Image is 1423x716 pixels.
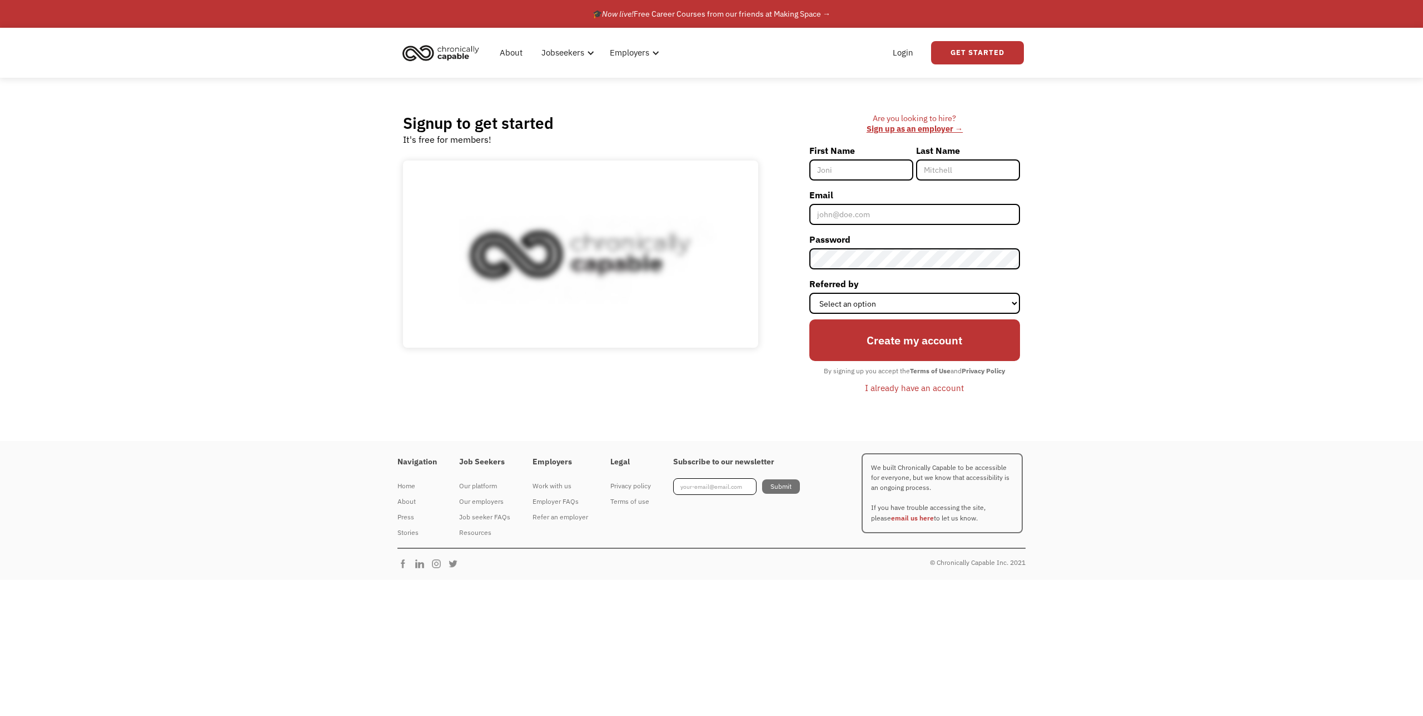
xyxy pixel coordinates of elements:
a: Refer an employer [533,509,588,525]
em: Now live! [602,9,634,19]
div: Press [397,510,437,524]
label: Referred by [809,275,1020,293]
div: Our employers [459,495,510,508]
a: email us here [891,514,934,522]
input: Mitchell [916,159,1020,181]
a: Login [886,35,920,71]
div: Are you looking to hire? ‍ [809,113,1020,134]
a: Work with us [533,478,588,494]
img: Chronically Capable Facebook Page [397,558,414,569]
h2: Signup to get started [403,113,554,133]
div: I already have an account [865,381,964,394]
a: Our platform [459,478,510,494]
strong: Privacy Policy [962,367,1005,375]
a: About [397,494,437,509]
a: Get Started [931,41,1024,64]
div: Terms of use [610,495,651,508]
a: Terms of use [610,494,651,509]
div: Employers [610,46,649,59]
input: Create my account [809,319,1020,362]
a: home [399,41,487,65]
a: Our employers [459,494,510,509]
div: Jobseekers [535,35,598,71]
a: Stories [397,525,437,540]
div: Jobseekers [541,46,584,59]
div: About [397,495,437,508]
form: Member-Signup-Form [809,142,1020,397]
a: Home [397,478,437,494]
div: Refer an employer [533,510,588,524]
div: Employer FAQs [533,495,588,508]
input: Joni [809,159,913,181]
h4: Employers [533,457,588,467]
input: Submit [762,479,800,494]
p: We built Chronically Capable to be accessible for everyone, but we know that accessibility is an ... [862,453,1023,533]
form: Footer Newsletter [673,478,800,495]
label: First Name [809,142,913,159]
a: Press [397,509,437,525]
img: Chronically Capable Linkedin Page [414,558,431,569]
img: Chronically Capable Twitter Page [447,558,464,569]
a: About [493,35,529,71]
div: Resources [459,526,510,539]
div: Our platform [459,479,510,493]
a: Privacy policy [610,478,651,494]
div: It's free for members! [403,133,491,146]
a: Sign up as an employer → [867,123,963,134]
img: Chronically Capable logo [399,41,482,65]
div: Stories [397,526,437,539]
div: By signing up you accept the and [818,364,1011,378]
h4: Subscribe to our newsletter [673,457,800,467]
a: Resources [459,525,510,540]
h4: Legal [610,457,651,467]
h4: Job Seekers [459,457,510,467]
div: Privacy policy [610,479,651,493]
a: I already have an account [857,378,972,397]
label: Password [809,231,1020,248]
label: Email [809,186,1020,204]
div: Employers [603,35,663,71]
input: your-email@email.com [673,478,757,495]
label: Last Name [916,142,1020,159]
div: 🎓 Free Career Courses from our friends at Making Space → [593,7,830,21]
strong: Terms of Use [910,367,951,375]
div: Work with us [533,479,588,493]
h4: Navigation [397,457,437,467]
a: Job seeker FAQs [459,509,510,525]
div: Job seeker FAQs [459,510,510,524]
input: john@doe.com [809,204,1020,225]
div: Home [397,479,437,493]
div: © Chronically Capable Inc. 2021 [930,556,1026,569]
a: Employer FAQs [533,494,588,509]
img: Chronically Capable Instagram Page [431,558,447,569]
